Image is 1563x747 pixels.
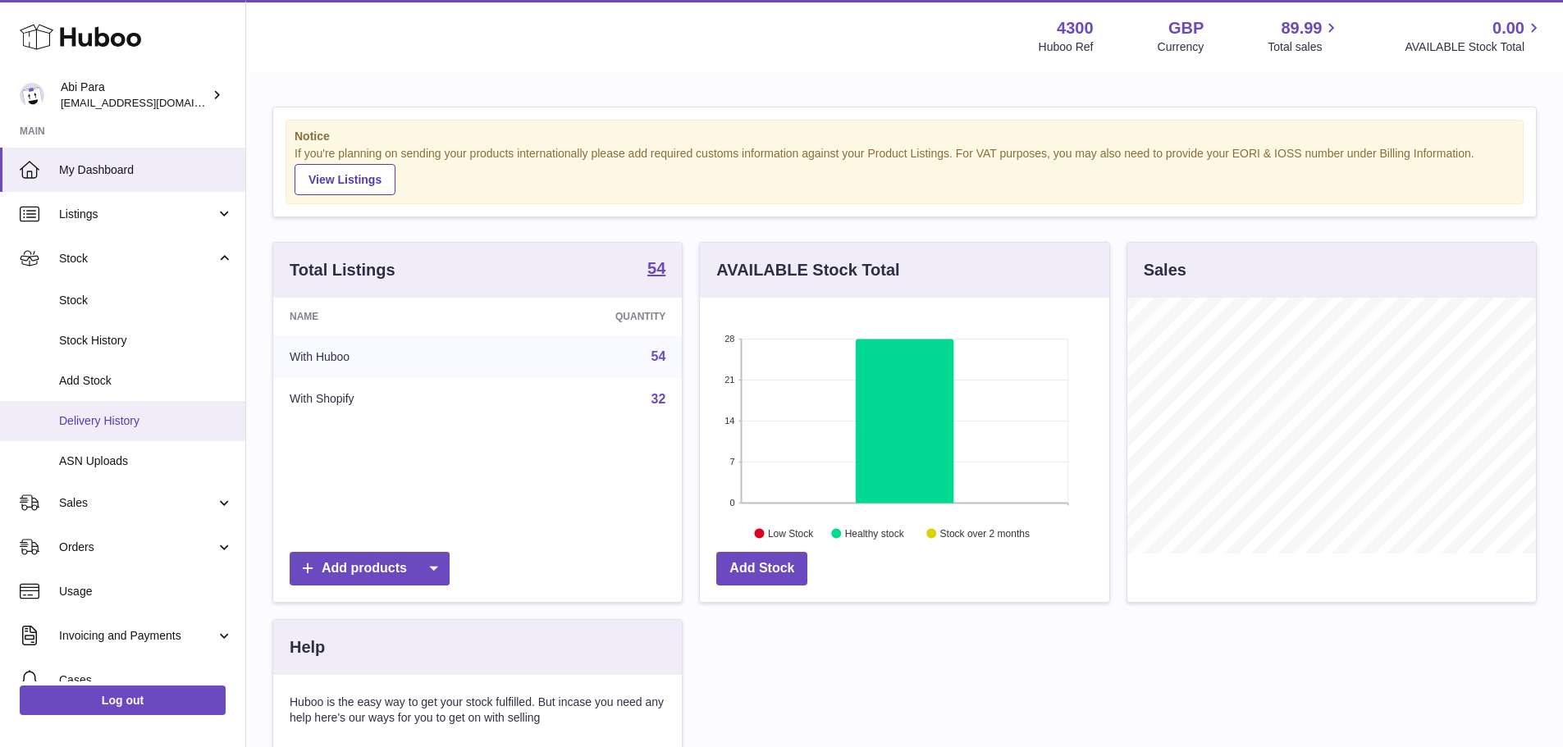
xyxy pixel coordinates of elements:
a: Add products [290,552,450,585]
span: Listings [59,207,216,222]
h3: AVAILABLE Stock Total [716,259,899,281]
a: 89.99 Total sales [1268,17,1341,55]
a: 32 [651,392,666,406]
span: Sales [59,495,216,511]
span: 89.99 [1281,17,1322,39]
strong: Notice [295,129,1515,144]
a: 54 [651,349,666,363]
span: Stock [59,293,233,308]
text: 14 [725,416,735,426]
span: ASN Uploads [59,453,233,469]
h3: Help [290,636,325,658]
td: With Huboo [273,335,494,378]
text: 28 [725,334,735,344]
img: internalAdmin-4300@internal.huboo.com [20,83,44,107]
div: Abi Para [61,80,208,111]
a: 0.00 AVAILABLE Stock Total [1405,17,1543,55]
span: 0.00 [1492,17,1524,39]
span: Stock [59,251,216,266]
a: 54 [647,260,665,280]
strong: GBP [1168,17,1204,39]
span: Cases [59,672,233,688]
p: Huboo is the easy way to get your stock fulfilled. But incase you need any help here's our ways f... [290,695,665,726]
div: Huboo Ref [1039,39,1094,55]
span: Add Stock [59,373,233,389]
span: AVAILABLE Stock Total [1405,39,1543,55]
span: Delivery History [59,413,233,429]
div: Currency [1158,39,1204,55]
a: View Listings [295,164,395,195]
text: 7 [730,457,735,467]
text: Stock over 2 months [940,527,1030,539]
span: Orders [59,540,216,555]
div: If you're planning on sending your products internationally please add required customs informati... [295,146,1515,195]
th: Quantity [494,298,683,335]
span: Total sales [1268,39,1341,55]
text: 0 [730,498,735,508]
a: Add Stock [716,552,807,585]
text: Healthy stock [845,527,905,539]
span: My Dashboard [59,162,233,178]
h3: Total Listings [290,259,395,281]
a: Log out [20,686,226,715]
span: [EMAIL_ADDRESS][DOMAIN_NAME] [61,96,241,109]
text: Low Stock [768,527,814,539]
span: Invoicing and Payments [59,628,216,644]
td: With Shopify [273,378,494,421]
text: 21 [725,375,735,385]
span: Stock History [59,333,233,348]
span: Usage [59,584,233,599]
strong: 4300 [1057,17,1094,39]
th: Name [273,298,494,335]
h3: Sales [1144,259,1186,281]
strong: 54 [647,260,665,276]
